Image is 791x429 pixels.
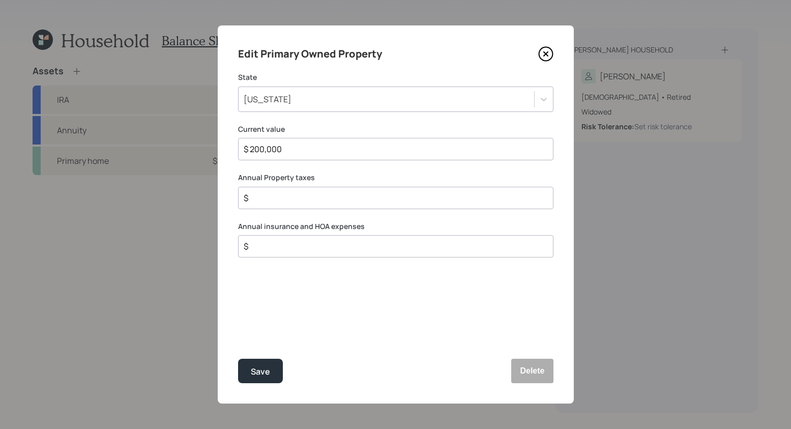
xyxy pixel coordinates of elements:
label: Annual insurance and HOA expenses [238,221,553,232]
h4: Edit Primary Owned Property [238,46,382,62]
button: Save [238,359,283,383]
label: Current value [238,124,553,134]
label: Annual Property taxes [238,173,553,183]
div: [US_STATE] [244,94,291,105]
button: Delete [511,359,553,383]
div: Save [251,365,270,379]
label: State [238,72,553,82]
